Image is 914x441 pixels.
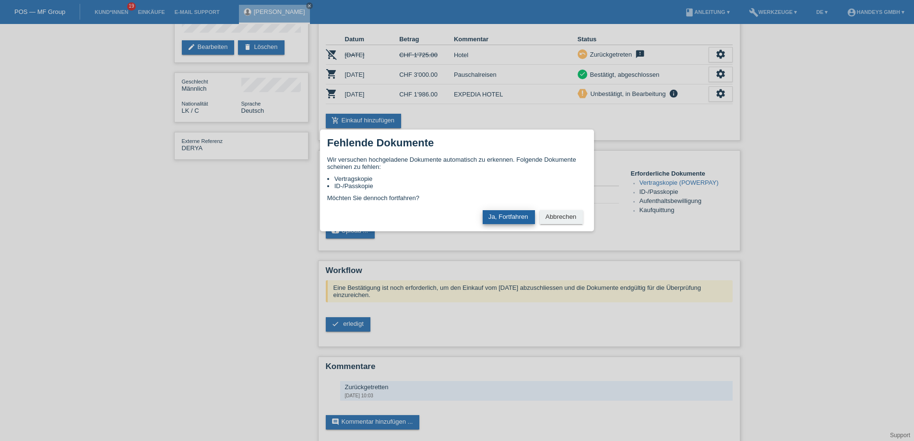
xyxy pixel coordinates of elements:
li: ID-/Passkopie [334,182,587,190]
button: Abbrechen [540,210,583,224]
li: Vertragskopie [334,175,587,182]
div: Wir versuchen hochgeladene Dokumente automatisch zu erkennen. Folgende Dokumente scheinen zu fehl... [327,156,587,202]
h1: Fehlende Dokumente [327,137,434,149]
button: Ja, Fortfahren [483,210,535,224]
